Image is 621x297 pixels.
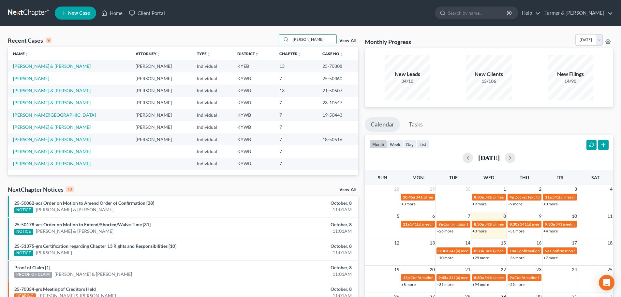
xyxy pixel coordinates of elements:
span: 10a [510,248,516,253]
span: Confirmation hearing for [PERSON_NAME] & [PERSON_NAME] [410,275,519,280]
span: 12p [403,275,410,280]
a: 25-70354-grs Meeting of Creditors Held [14,286,96,292]
div: 9 [46,37,52,43]
td: 25-70308 [317,60,358,72]
div: NOTICE [14,207,33,213]
td: Individual [192,84,232,97]
span: Tue [449,175,458,180]
span: 4 [609,185,613,193]
span: 8:30a [474,195,484,200]
td: Individual [192,97,232,109]
td: 7 [274,109,317,121]
div: New Filings [548,70,593,78]
a: +94 more [472,282,489,287]
span: 14 [465,239,471,247]
a: [PERSON_NAME] & [PERSON_NAME] [36,228,113,234]
input: Search by name... [448,7,508,19]
td: 23-10647 [317,97,358,109]
button: week [387,140,403,149]
div: 11:01AM [244,271,352,277]
span: 341(a) meeting for [PERSON_NAME] [484,275,547,280]
span: 29 [429,185,436,193]
div: Recent Cases [8,37,52,44]
a: 25-50082-acs Order on Motion to Amend Order of Confirmation [28] [14,200,154,206]
a: [PERSON_NAME] & [PERSON_NAME] [13,100,91,105]
td: KYWB [232,145,274,157]
div: 14/90 [548,78,593,84]
a: 25-50178-acs Order on Motion to Extend/Shorten/Waive Time [31] [14,222,151,227]
span: 20 [429,266,436,274]
td: KYWB [232,72,274,84]
span: Docket Text: for [PERSON_NAME] [514,195,573,200]
a: [PERSON_NAME] [36,249,72,256]
span: 18 [607,239,613,247]
i: unfold_more [156,52,160,56]
span: 9a [510,275,514,280]
td: 7 [274,158,317,170]
div: October, 8 [244,286,352,292]
span: 341(a) meeting for [PERSON_NAME] [449,248,512,253]
a: [PERSON_NAME] & [PERSON_NAME] [13,149,91,154]
td: 7 [274,145,317,157]
td: [PERSON_NAME] [130,72,192,84]
h3: Monthly Progress [365,38,411,46]
a: [PERSON_NAME] [13,76,49,81]
span: 11a [403,222,409,227]
span: 12 [393,239,400,247]
a: Nameunfold_more [13,51,29,56]
span: 8:30a [474,275,484,280]
div: 10 [66,186,74,192]
div: New Leads [385,70,430,78]
span: 25 [607,266,613,274]
td: 7 [274,121,317,133]
td: KYWB [232,84,274,97]
span: 2 [538,185,542,193]
button: month [369,140,387,149]
span: 11a [545,195,552,200]
td: Individual [192,133,232,145]
td: Individual [192,60,232,72]
span: Sat [591,175,599,180]
a: Farmer & [PERSON_NAME] [541,7,613,19]
a: +31 more [437,282,453,287]
span: 16 [536,239,542,247]
a: Districtunfold_more [237,51,259,56]
span: 23 [536,266,542,274]
div: 11:01AM [244,249,352,256]
a: [PERSON_NAME] & [PERSON_NAME] [54,271,132,277]
a: Typeunfold_more [197,51,211,56]
td: [PERSON_NAME] [130,121,192,133]
a: +9 more [472,201,487,206]
span: Confirmation hearing for [PERSON_NAME] & [PERSON_NAME] [443,222,552,227]
a: +3 more [401,201,416,206]
a: Client Portal [126,7,168,19]
a: Home [98,7,126,19]
td: Individual [192,158,232,170]
a: View All [339,187,356,192]
div: PROOF OF CLAIM [14,272,52,278]
a: Chapterunfold_more [279,51,302,56]
td: KYWB [232,158,274,170]
i: unfold_more [25,52,29,56]
span: Fri [556,175,563,180]
span: 4a [510,195,514,200]
td: 7 [274,97,317,109]
span: 6 [432,212,436,220]
td: 19-50443 [317,109,358,121]
button: list [417,140,429,149]
td: KYWB [232,121,274,133]
a: +3 more [472,229,487,233]
span: 9:30a [545,222,555,227]
div: October, 8 [244,264,352,271]
a: +7 more [543,255,558,260]
td: 7 [274,72,317,84]
a: Case Nounfold_more [322,51,343,56]
a: [PERSON_NAME][GEOGRAPHIC_DATA] [13,112,96,118]
i: unfold_more [255,52,259,56]
span: 9 [538,212,542,220]
span: 341(a) meeting for [PERSON_NAME] [410,222,473,227]
a: +8 more [401,282,416,287]
span: 11 [607,212,613,220]
td: 25-50360 [317,72,358,84]
td: KYWB [232,109,274,121]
